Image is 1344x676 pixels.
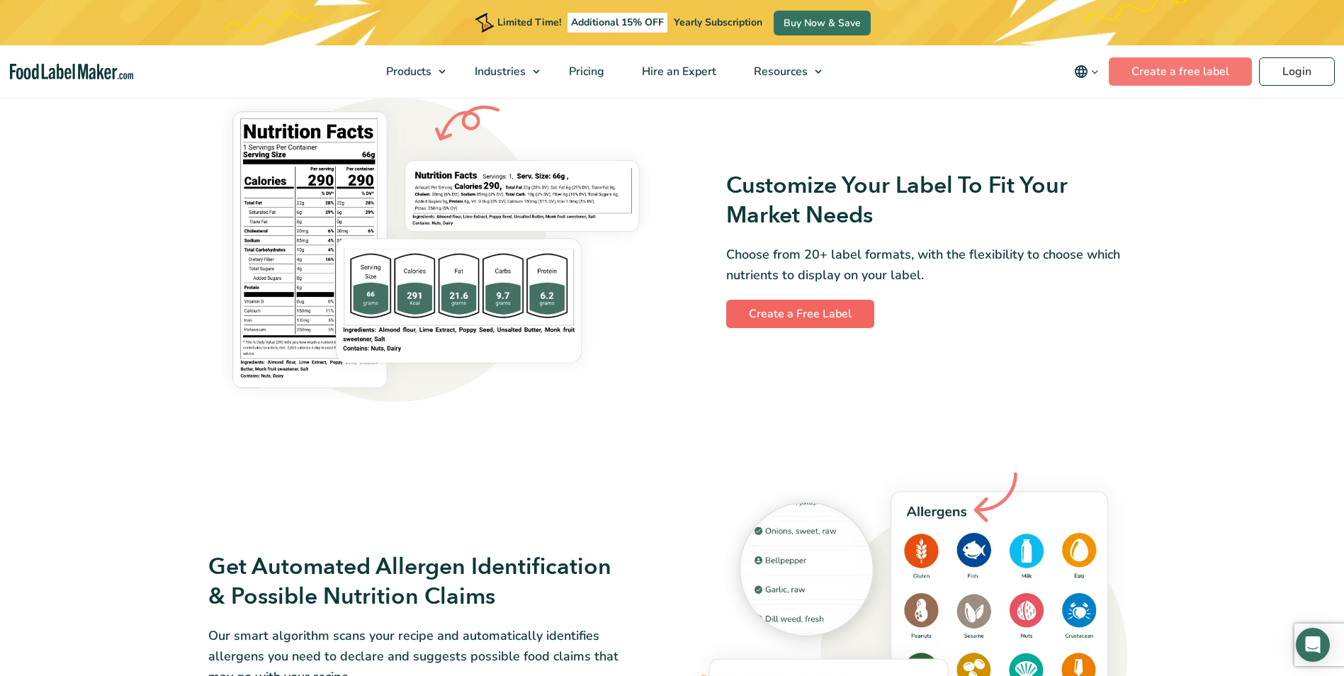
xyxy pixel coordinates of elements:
[726,300,874,328] a: Create a Free Label
[774,11,871,35] a: Buy Now & Save
[726,171,1136,230] h3: Customize Your Label To Fit Your Market Needs
[726,244,1136,286] p: Choose from 20+ label formats, with the flexibility to choose which nutrients to display on your ...
[550,45,620,98] a: Pricing
[470,64,527,79] span: Industries
[456,45,547,98] a: Industries
[1109,57,1252,86] a: Create a free label
[1296,628,1330,662] div: Open Intercom Messenger
[623,45,732,98] a: Hire an Expert
[674,16,762,29] span: Yearly Subscription
[208,553,619,612] h3: Get Automated Allergen Identification & Possible Nutrition Claims
[382,64,433,79] span: Products
[368,45,453,98] a: Products
[638,64,718,79] span: Hire an Expert
[565,64,606,79] span: Pricing
[735,45,829,98] a: Resources
[497,16,561,29] span: Limited Time!
[750,64,809,79] span: Resources
[567,13,667,33] span: Additional 15% OFF
[1259,57,1335,86] a: Login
